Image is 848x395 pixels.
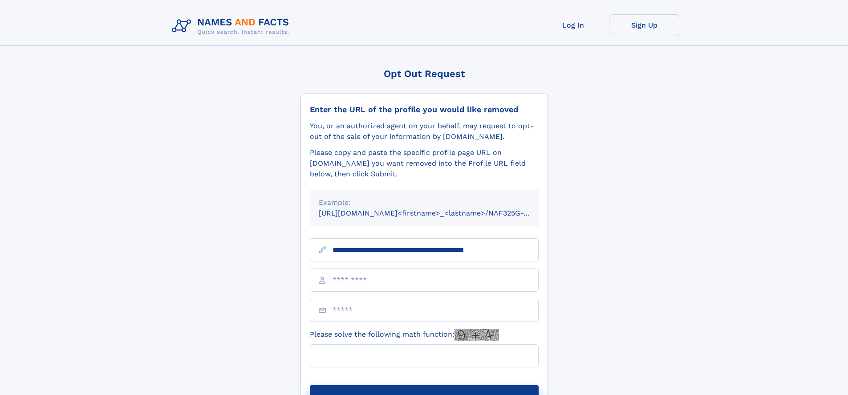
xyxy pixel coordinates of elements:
div: You, or an authorized agent on your behalf, may request to opt-out of the sale of your informatio... [310,121,539,142]
img: Logo Names and Facts [168,14,296,38]
small: [URL][DOMAIN_NAME]<firstname>_<lastname>/NAF325G-xxxxxxxx [319,209,556,217]
div: Opt Out Request [300,68,548,79]
div: Example: [319,197,530,208]
div: Please copy and paste the specific profile page URL on [DOMAIN_NAME] you want removed into the Pr... [310,147,539,179]
a: Log In [538,14,609,36]
div: Enter the URL of the profile you would like removed [310,105,539,114]
a: Sign Up [609,14,680,36]
label: Please solve the following math function: [310,329,499,341]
